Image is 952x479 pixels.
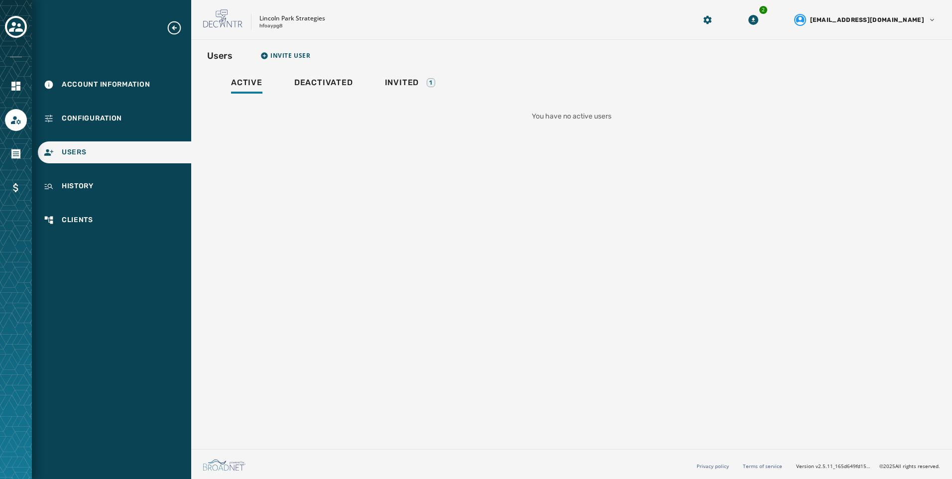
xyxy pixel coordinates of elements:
[38,108,191,129] a: Navigate to Configuration
[223,73,270,96] a: Active
[699,11,716,29] button: Manage global settings
[532,112,611,121] p: You have no active users
[38,141,191,163] a: Navigate to Users
[743,463,782,470] a: Terms of service
[427,78,435,87] div: 1
[62,181,94,191] span: History
[697,463,729,470] a: Privacy policy
[207,49,233,63] h2: Users
[879,463,940,470] span: © 2025 All rights reserved.
[744,11,762,29] button: Download Menu
[5,177,27,199] a: Navigate to Billing
[38,74,191,96] a: Navigate to Account Information
[816,463,871,470] span: v2.5.11_165d649fd1592c218755210ebffa1e5a55c3084e
[62,147,87,157] span: Users
[62,114,122,123] span: Configuration
[231,78,262,88] span: Active
[256,48,315,64] button: Invite User
[377,73,443,96] a: Invited1
[294,78,353,88] span: Deactivated
[259,14,325,22] p: Lincoln Park Strategies
[62,80,150,90] span: Account Information
[790,10,940,30] button: User settings
[5,16,27,38] button: Toggle account select drawer
[259,22,283,30] p: hfoaypg8
[270,52,311,60] span: Invite User
[5,109,27,131] a: Navigate to Account
[38,175,191,197] a: Navigate to History
[166,20,190,36] button: Expand sub nav menu
[5,143,27,165] a: Navigate to Orders
[810,16,924,24] span: [EMAIL_ADDRESS][DOMAIN_NAME]
[62,215,93,225] span: Clients
[5,75,27,97] a: Navigate to Home
[796,463,871,470] span: Version
[38,209,191,231] a: Navigate to Clients
[385,78,419,88] span: Invited
[758,5,768,15] div: 2
[286,73,361,96] a: Deactivated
